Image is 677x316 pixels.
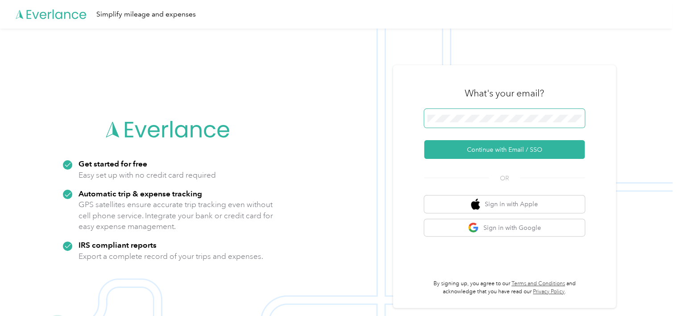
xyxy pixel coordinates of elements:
[96,9,196,20] div: Simplify mileage and expenses
[424,219,585,237] button: google logoSign in with Google
[78,199,273,232] p: GPS satellites ensure accurate trip tracking even without cell phone service. Integrate your bank...
[78,251,263,262] p: Export a complete record of your trips and expenses.
[424,195,585,213] button: apple logoSign in with Apple
[78,189,202,198] strong: Automatic trip & expense tracking
[465,87,544,100] h3: What's your email?
[424,280,585,295] p: By signing up, you agree to our and acknowledge that you have read our .
[468,222,479,233] img: google logo
[424,140,585,159] button: Continue with Email / SSO
[471,199,480,210] img: apple logo
[533,288,565,295] a: Privacy Policy
[489,174,520,183] span: OR
[512,280,565,287] a: Terms and Conditions
[78,159,147,168] strong: Get started for free
[78,240,157,249] strong: IRS compliant reports
[78,170,216,181] p: Easy set up with no credit card required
